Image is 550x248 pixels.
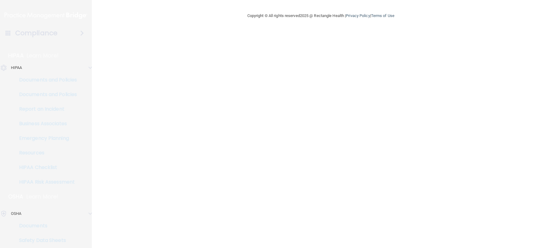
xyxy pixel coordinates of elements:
p: Emergency Planning [4,135,87,141]
p: Safety Data Sheets [4,237,87,243]
p: HIPAA [8,52,24,59]
p: HIPAA [11,64,22,71]
p: Resources [4,150,87,156]
p: OSHA [8,193,23,200]
p: Documents and Policies [4,91,87,98]
div: Copyright © All rights reserved 2025 @ Rectangle Health | | [210,6,432,26]
p: Documents and Policies [4,77,87,83]
p: Report an Incident [4,106,87,112]
p: Business Associates [4,121,87,127]
p: HIPAA Risk Assessment [4,179,87,185]
a: Privacy Policy [346,13,370,18]
a: Terms of Use [371,13,394,18]
img: PMB logo [5,9,87,22]
p: Documents [4,223,87,229]
p: Learn More! [26,193,59,200]
h4: Compliance [15,29,57,37]
p: HIPAA Checklist [4,164,87,170]
p: Learn More! [27,52,59,59]
p: OSHA [11,210,21,217]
